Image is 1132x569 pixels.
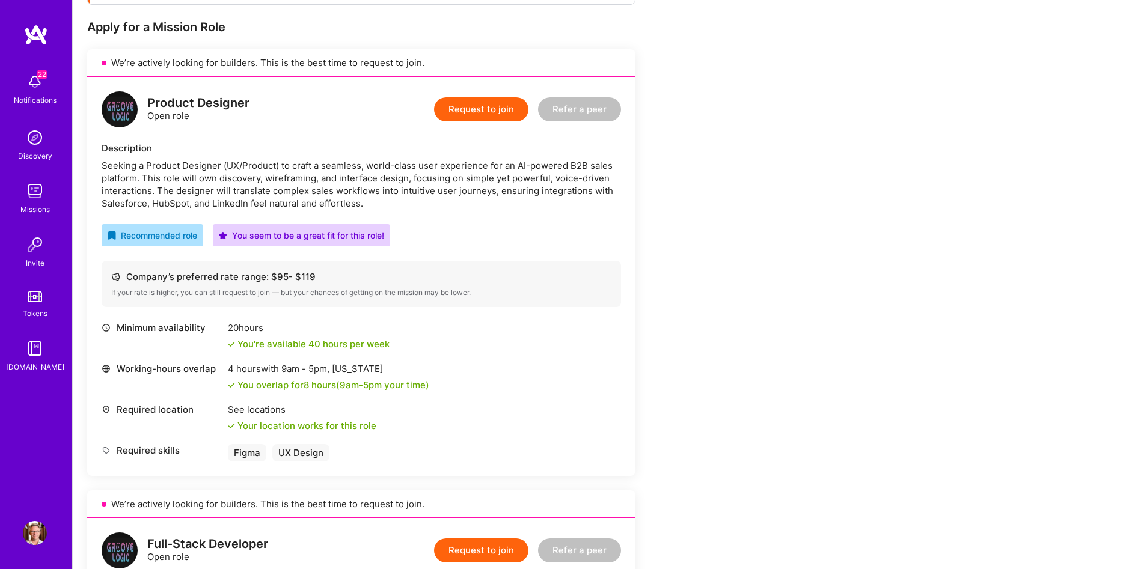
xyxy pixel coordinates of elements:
i: icon Cash [111,272,120,281]
div: Full-Stack Developer [147,538,268,550]
div: Description [102,142,621,154]
i: icon Tag [102,446,111,455]
div: 4 hours with [US_STATE] [228,362,429,375]
div: Open role [147,97,249,122]
div: Working-hours overlap [102,362,222,375]
div: We’re actively looking for builders. This is the best time to request to join. [87,49,635,77]
div: You're available 40 hours per week [228,338,390,350]
div: Your location works for this role [228,419,376,432]
div: Product Designer [147,97,249,109]
i: icon Check [228,382,235,389]
div: We’re actively looking for builders. This is the best time to request to join. [87,490,635,518]
span: 9am - 5pm [340,379,382,391]
div: Notifications [14,94,57,106]
img: logo [102,91,138,127]
button: Refer a peer [538,538,621,562]
div: Required location [102,403,222,416]
i: icon PurpleStar [219,231,227,240]
i: icon Location [102,405,111,414]
div: [DOMAIN_NAME] [6,361,64,373]
img: guide book [23,336,47,361]
span: 22 [37,70,47,79]
img: logo [102,532,138,568]
div: You overlap for 8 hours ( your time) [237,379,429,391]
div: UX Design [272,444,329,461]
span: 9am - 5pm , [279,363,332,374]
div: Minimum availability [102,321,222,334]
div: Recommended role [108,229,197,242]
div: Figma [228,444,266,461]
div: Tokens [23,307,47,320]
i: icon RecommendedBadge [108,231,116,240]
div: Company’s preferred rate range: $ 95 - $ 119 [111,270,611,283]
div: Seeking a Product Designer (UX/Product) to craft a seamless, world-class user experience for an A... [102,159,621,210]
img: discovery [23,126,47,150]
div: Invite [26,257,44,269]
div: 20 hours [228,321,390,334]
img: teamwork [23,179,47,203]
div: Missions [20,203,50,216]
i: icon Clock [102,323,111,332]
img: Invite [23,233,47,257]
i: icon Check [228,422,235,430]
div: Discovery [18,150,52,162]
div: Open role [147,538,268,563]
div: Apply for a Mission Role [87,19,635,35]
img: bell [23,70,47,94]
button: Request to join [434,538,528,562]
i: icon Check [228,341,235,348]
div: You seem to be a great fit for this role! [219,229,384,242]
div: Required skills [102,444,222,457]
img: tokens [28,291,42,302]
img: User Avatar [23,521,47,545]
button: Refer a peer [538,97,621,121]
img: logo [24,24,48,46]
i: icon World [102,364,111,373]
div: See locations [228,403,376,416]
button: Request to join [434,97,528,121]
div: If your rate is higher, you can still request to join — but your chances of getting on the missio... [111,288,611,297]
